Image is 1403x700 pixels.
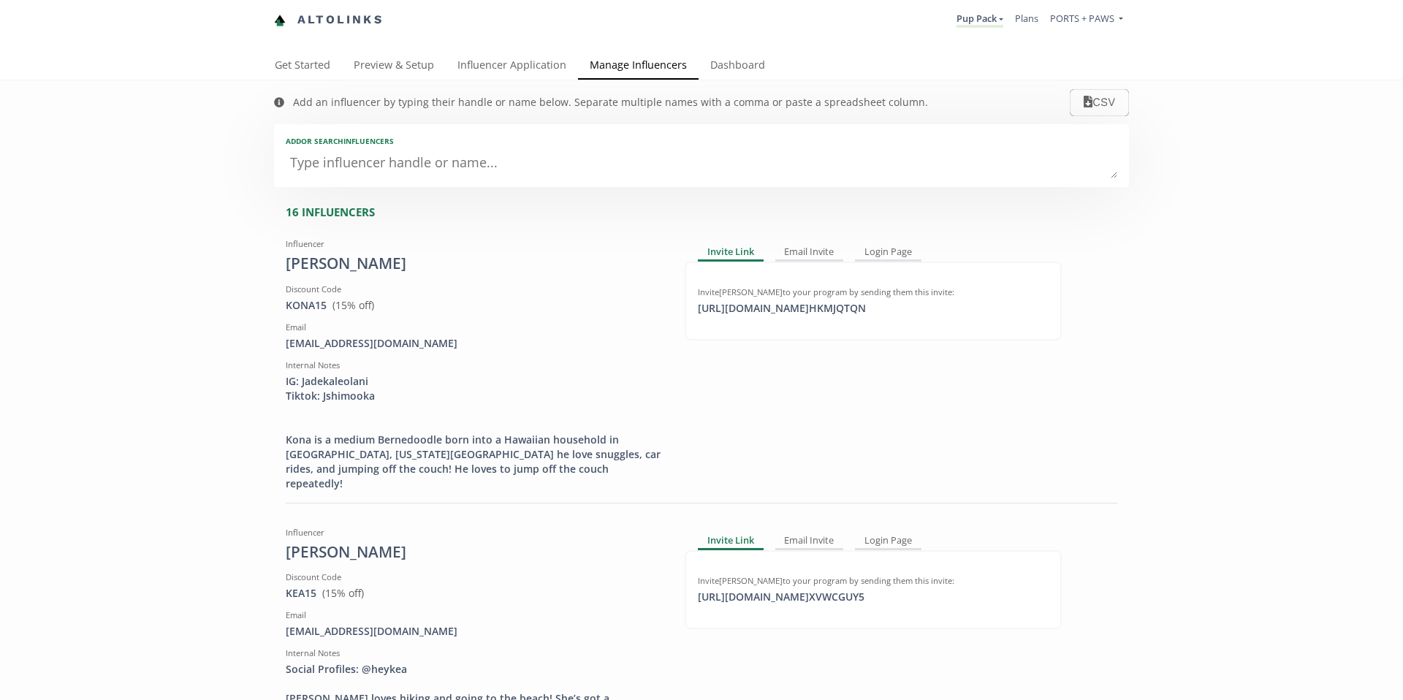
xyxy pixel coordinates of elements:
div: Influencer [286,238,663,250]
div: Email Invite [775,533,844,550]
a: KEA15 [286,586,316,600]
div: 16 INFLUENCERS [286,205,1129,220]
button: CSV [1070,89,1129,116]
div: Email Invite [775,244,844,262]
div: Internal Notes [286,359,663,371]
a: Influencer Application [446,52,578,81]
a: Dashboard [699,52,777,81]
div: Influencer [286,527,663,539]
div: Login Page [855,533,921,550]
div: Discount Code [286,284,663,295]
div: Invite [PERSON_NAME] to your program by sending them this invite: [698,575,1049,587]
div: Email [286,322,663,333]
div: [EMAIL_ADDRESS][DOMAIN_NAME] [286,624,663,639]
img: favicon-32x32.png [274,15,286,26]
div: Discount Code [286,571,663,583]
a: KONA15 [286,298,327,312]
a: Plans [1015,12,1038,25]
div: Login Page [855,244,921,262]
a: Pup Pack [957,12,1003,28]
a: Altolinks [274,8,384,32]
div: [EMAIL_ADDRESS][DOMAIN_NAME] [286,336,663,351]
div: IG: Jadekaleolani Tiktok: Jshimooka Kona is a medium Bernedoodle born into a Hawaiian household i... [286,374,663,491]
div: Invite Link [698,533,764,550]
a: PORTS + PAWS [1050,12,1123,28]
div: Invite [PERSON_NAME] to your program by sending them this invite: [698,286,1049,298]
div: [URL][DOMAIN_NAME] XVWCGUY5 [689,590,873,604]
div: [PERSON_NAME] [286,253,663,275]
div: Add an influencer by typing their handle or name below. Separate multiple names with a comma or p... [293,95,928,110]
span: PORTS + PAWS [1050,12,1114,25]
span: ( 15 % off) [332,298,374,312]
div: [URL][DOMAIN_NAME] HKMJQTQN [689,301,875,316]
a: Get Started [263,52,342,81]
a: Preview & Setup [342,52,446,81]
div: Internal Notes [286,647,663,659]
div: Add or search INFLUENCERS [286,136,1117,146]
div: Invite Link [698,244,764,262]
span: ( 15 % off) [322,586,364,600]
a: Manage Influencers [578,52,699,81]
div: Email [286,609,663,621]
div: [PERSON_NAME] [286,541,663,563]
